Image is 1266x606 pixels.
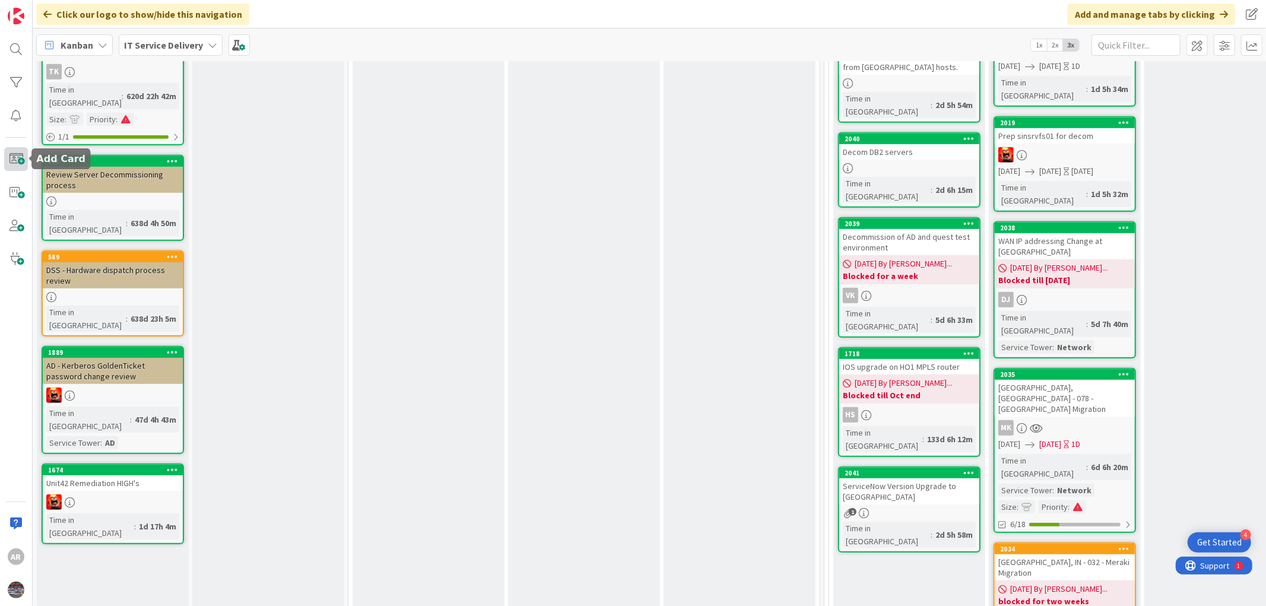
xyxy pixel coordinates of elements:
[839,468,979,505] div: 2041ServiceNow Version Upgrade to [GEOGRAPHIC_DATA]
[1086,83,1088,96] span: :
[843,307,931,333] div: Time in [GEOGRAPHIC_DATA]
[995,544,1135,580] div: 2034[GEOGRAPHIC_DATA], IN - 032 - Meraki Migration
[46,83,122,109] div: Time in [GEOGRAPHIC_DATA]
[43,252,183,262] div: 589
[843,270,976,282] b: Blocked for a week
[132,413,179,426] div: 47d 4h 43m
[43,475,183,491] div: Unit42 Remediation HIGH's
[1188,532,1251,553] div: Open Get Started checklist, remaining modules: 4
[838,467,981,553] a: 2041ServiceNow Version Upgrade to [GEOGRAPHIC_DATA]Time in [GEOGRAPHIC_DATA]:2d 5h 58m
[42,155,184,241] a: 595Review Server Decommissioning processTime in [GEOGRAPHIC_DATA]:638d 4h 50m
[1071,60,1080,72] div: 1D
[48,157,183,166] div: 595
[1010,518,1026,531] span: 6/18
[1054,484,1094,497] div: Network
[43,167,183,193] div: Review Server Decommissioning process
[839,407,979,423] div: HS
[998,181,1086,207] div: Time in [GEOGRAPHIC_DATA]
[995,369,1135,417] div: 2035[GEOGRAPHIC_DATA], [GEOGRAPHIC_DATA] - 078 - [GEOGRAPHIC_DATA] Migration
[65,113,66,126] span: :
[995,544,1135,554] div: 2034
[998,420,1014,436] div: MK
[994,221,1136,358] a: 2038WAN IP addressing Change at [GEOGRAPHIC_DATA][DATE] By [PERSON_NAME]...Blocked till [DATE]DJT...
[932,183,976,196] div: 2d 6h 15m
[995,223,1135,259] div: 2038WAN IP addressing Change at [GEOGRAPHIC_DATA]
[8,582,24,598] img: avatar
[116,113,118,126] span: :
[839,49,979,75] div: Detach/Remove Not Consumed LUN from [GEOGRAPHIC_DATA] hosts.
[1197,537,1242,548] div: Get Started
[1063,39,1079,51] span: 3x
[1010,583,1108,595] span: [DATE] By [PERSON_NAME]...
[839,348,979,375] div: 1718IOS upgrade on HO1 MPLS router
[839,134,979,160] div: 2040Decom DB2 servers
[845,350,979,358] div: 1718
[931,313,932,326] span: :
[1052,484,1054,497] span: :
[838,347,981,457] a: 1718IOS upgrade on HO1 MPLS router[DATE] By [PERSON_NAME]...Blocked till Oct endHSTime in [GEOGRA...
[46,306,126,332] div: Time in [GEOGRAPHIC_DATA]
[1068,4,1235,25] div: Add and manage tabs by clicking
[43,252,183,288] div: 589DSS - Hardware dispatch process review
[8,8,24,24] img: Visit kanbanzone.com
[102,436,118,449] div: AD
[122,90,123,103] span: :
[998,484,1052,497] div: Service Tower
[62,5,65,14] div: 1
[932,99,976,112] div: 2d 5h 54m
[43,129,183,144] div: 1/1
[845,220,979,228] div: 2039
[995,223,1135,233] div: 2038
[995,147,1135,163] div: VN
[995,118,1135,128] div: 2019
[843,407,858,423] div: HS
[995,292,1135,307] div: DJ
[995,369,1135,380] div: 2035
[124,39,203,51] b: IT Service Delivery
[998,341,1052,354] div: Service Tower
[843,426,922,452] div: Time in [GEOGRAPHIC_DATA]
[843,177,931,203] div: Time in [GEOGRAPHIC_DATA]
[843,522,931,548] div: Time in [GEOGRAPHIC_DATA]
[839,218,979,229] div: 2039
[42,346,184,454] a: 1889AD - Kerberos GoldenTicket password change reviewVNTime in [GEOGRAPHIC_DATA]:47d 4h 43mServic...
[1071,165,1093,177] div: [DATE]
[43,347,183,384] div: 1889AD - Kerberos GoldenTicket password change review
[46,64,62,80] div: TK
[42,250,184,337] a: 589DSS - Hardware dispatch process reviewTime in [GEOGRAPHIC_DATA]:638d 23h 5m
[1017,500,1018,513] span: :
[998,438,1020,450] span: [DATE]
[998,165,1020,177] span: [DATE]
[1086,188,1088,201] span: :
[136,520,179,533] div: 1d 17h 4m
[998,292,1014,307] div: DJ
[43,465,183,491] div: 1674Unit42 Remediation HIGH's
[43,465,183,475] div: 1674
[998,274,1131,286] b: Blocked till [DATE]
[130,413,132,426] span: :
[995,380,1135,417] div: [GEOGRAPHIC_DATA], [GEOGRAPHIC_DATA] - 078 - [GEOGRAPHIC_DATA] Migration
[1000,119,1135,127] div: 2019
[839,288,979,303] div: VK
[1086,461,1088,474] span: :
[995,233,1135,259] div: WAN IP addressing Change at [GEOGRAPHIC_DATA]
[1000,224,1135,232] div: 2038
[134,520,136,533] span: :
[43,358,183,384] div: AD - Kerberos GoldenTicket password change review
[995,118,1135,144] div: 2019Prep sinsrvfs01 for decom
[998,147,1014,163] img: VN
[1039,500,1068,513] div: Priority
[1054,341,1094,354] div: Network
[843,92,931,118] div: Time in [GEOGRAPHIC_DATA]
[839,218,979,255] div: 2039Decommission of AD and quest test environment
[1068,500,1070,513] span: :
[922,433,924,446] span: :
[126,217,128,230] span: :
[43,347,183,358] div: 1889
[838,132,981,208] a: 2040Decom DB2 serversTime in [GEOGRAPHIC_DATA]:2d 6h 15m
[46,388,62,403] img: VN
[1240,529,1251,540] div: 4
[1031,39,1047,51] span: 1x
[100,436,102,449] span: :
[1071,438,1080,450] div: 1D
